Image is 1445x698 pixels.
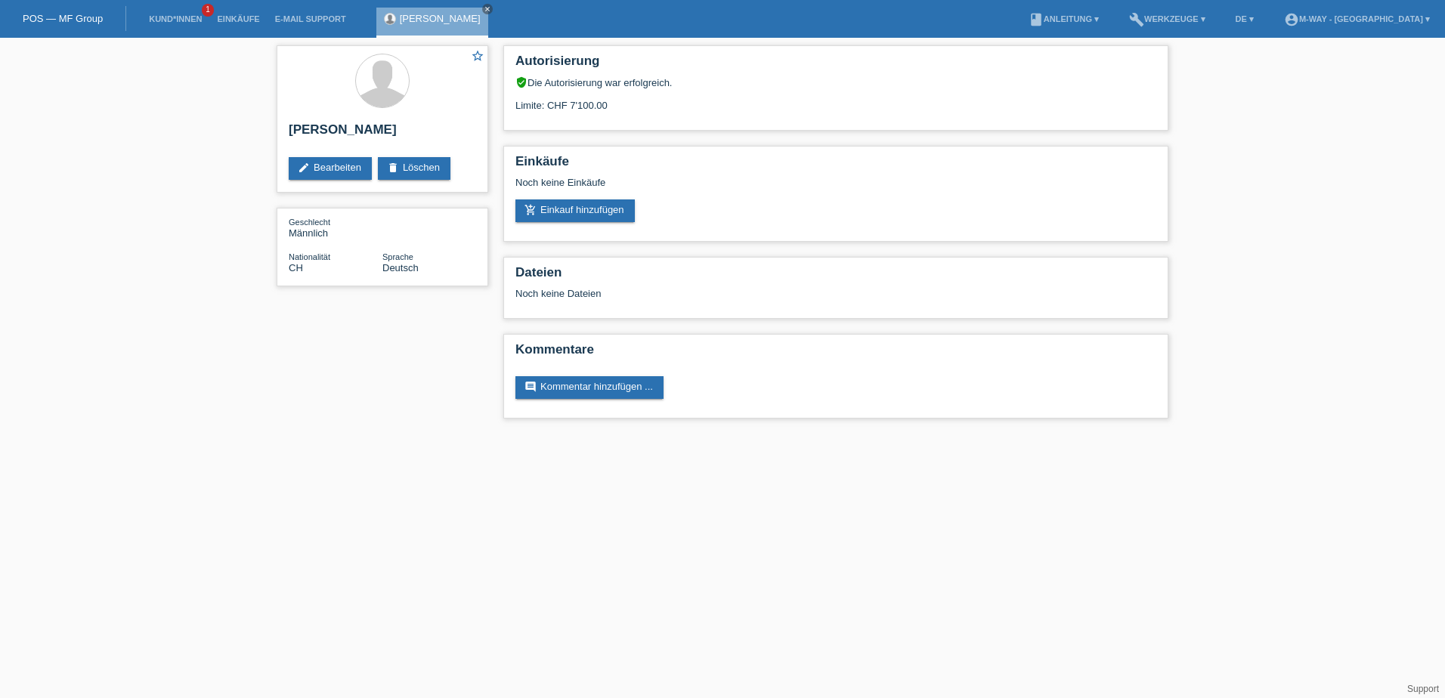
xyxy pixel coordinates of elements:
span: 1 [202,4,214,17]
h2: Autorisierung [515,54,1156,76]
a: editBearbeiten [289,157,372,180]
i: delete [387,162,399,174]
i: book [1029,12,1044,27]
a: E-Mail Support [268,14,354,23]
a: Support [1407,684,1439,694]
a: Kund*innen [141,14,209,23]
i: add_shopping_cart [524,204,537,216]
div: Männlich [289,216,382,239]
div: Limite: CHF 7'100.00 [515,88,1156,111]
a: bookAnleitung ▾ [1021,14,1106,23]
a: POS — MF Group [23,13,103,24]
i: comment [524,381,537,393]
div: Noch keine Einkäufe [515,177,1156,199]
i: star_border [471,49,484,63]
a: Einkäufe [209,14,267,23]
i: verified_user [515,76,528,88]
i: account_circle [1284,12,1299,27]
i: build [1129,12,1144,27]
span: Geschlecht [289,218,330,227]
span: Nationalität [289,252,330,261]
h2: [PERSON_NAME] [289,122,476,145]
i: edit [298,162,310,174]
span: Schweiz [289,262,303,273]
a: add_shopping_cartEinkauf hinzufügen [515,199,635,222]
a: DE ▾ [1228,14,1261,23]
a: star_border [471,49,484,65]
span: Deutsch [382,262,419,273]
div: Noch keine Dateien [515,288,977,299]
a: [PERSON_NAME] [400,13,481,24]
h2: Dateien [515,265,1156,288]
a: deleteLöschen [378,157,450,180]
i: close [484,5,491,13]
a: commentKommentar hinzufügen ... [515,376,664,399]
a: account_circlem-way - [GEOGRAPHIC_DATA] ▾ [1276,14,1437,23]
h2: Kommentare [515,342,1156,365]
span: Sprache [382,252,413,261]
div: Die Autorisierung war erfolgreich. [515,76,1156,88]
a: close [482,4,493,14]
a: buildWerkzeuge ▾ [1122,14,1213,23]
h2: Einkäufe [515,154,1156,177]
